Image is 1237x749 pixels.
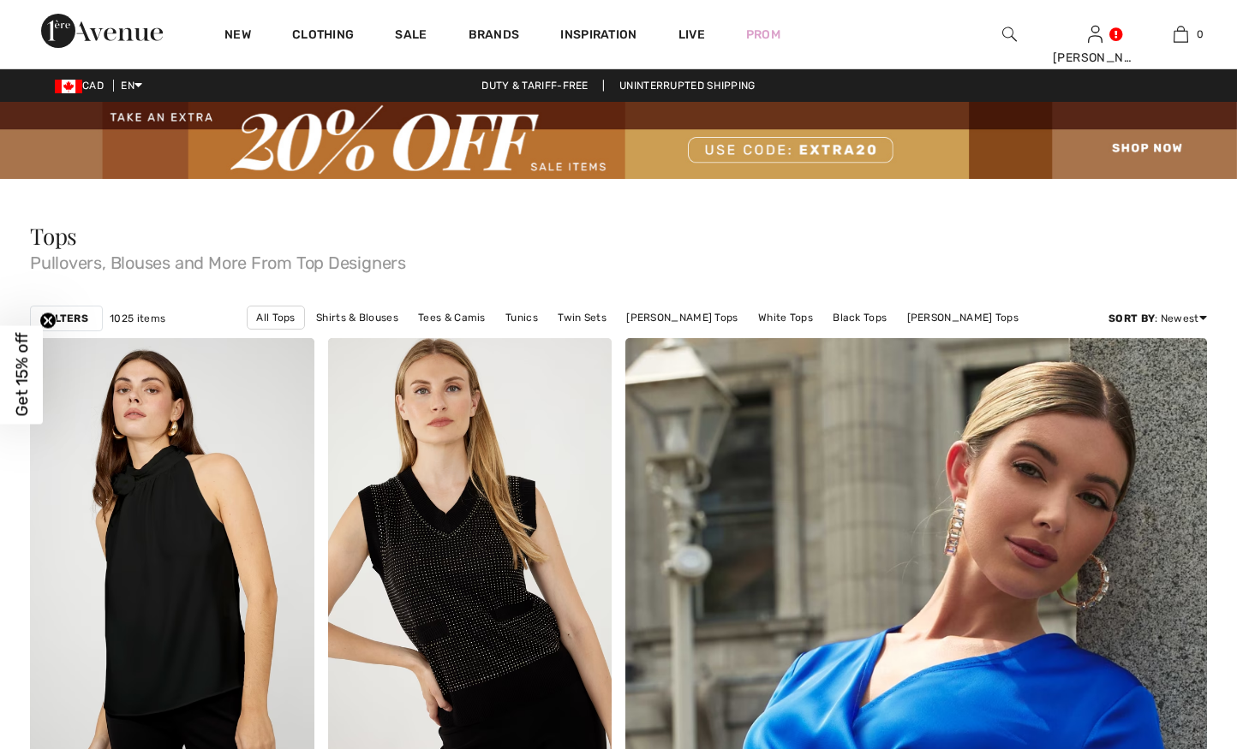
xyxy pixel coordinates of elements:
button: Close teaser [39,312,57,329]
a: Brands [469,27,520,45]
a: Sign In [1088,26,1103,42]
span: EN [121,80,142,92]
a: Shirts & Blouses [308,306,407,329]
img: 1ère Avenue [41,14,163,48]
a: Live [678,26,705,44]
img: search the website [1002,24,1017,45]
a: Clothing [292,27,354,45]
img: My Bag [1174,24,1188,45]
img: My Info [1088,24,1103,45]
a: [PERSON_NAME] Tops [618,306,746,329]
a: Twin Sets [549,306,615,329]
span: 1025 items [110,311,165,326]
a: [PERSON_NAME] Tops [899,306,1027,329]
a: 0 [1138,24,1222,45]
span: 0 [1197,27,1204,42]
a: Tees & Camis [409,306,494,329]
span: Inspiration [560,27,636,45]
span: Get 15% off [12,333,32,417]
span: CAD [55,80,111,92]
a: Tunics [497,306,547,329]
div: [PERSON_NAME] [1053,49,1137,67]
iframe: Opens a widget where you can find more information [1126,621,1220,663]
a: Prom [746,26,780,44]
strong: Filters [45,311,88,326]
a: White Tops [750,306,822,329]
span: Pullovers, Blouses and More From Top Designers [30,247,1207,271]
a: Black Tops [824,306,895,329]
a: All Tops [247,306,304,330]
div: : Newest [1109,311,1207,326]
a: New [224,27,251,45]
img: Canadian Dollar [55,80,82,93]
strong: Sort By [1109,312,1155,324]
span: Tops [30,221,77,251]
a: Sale [395,27,427,45]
